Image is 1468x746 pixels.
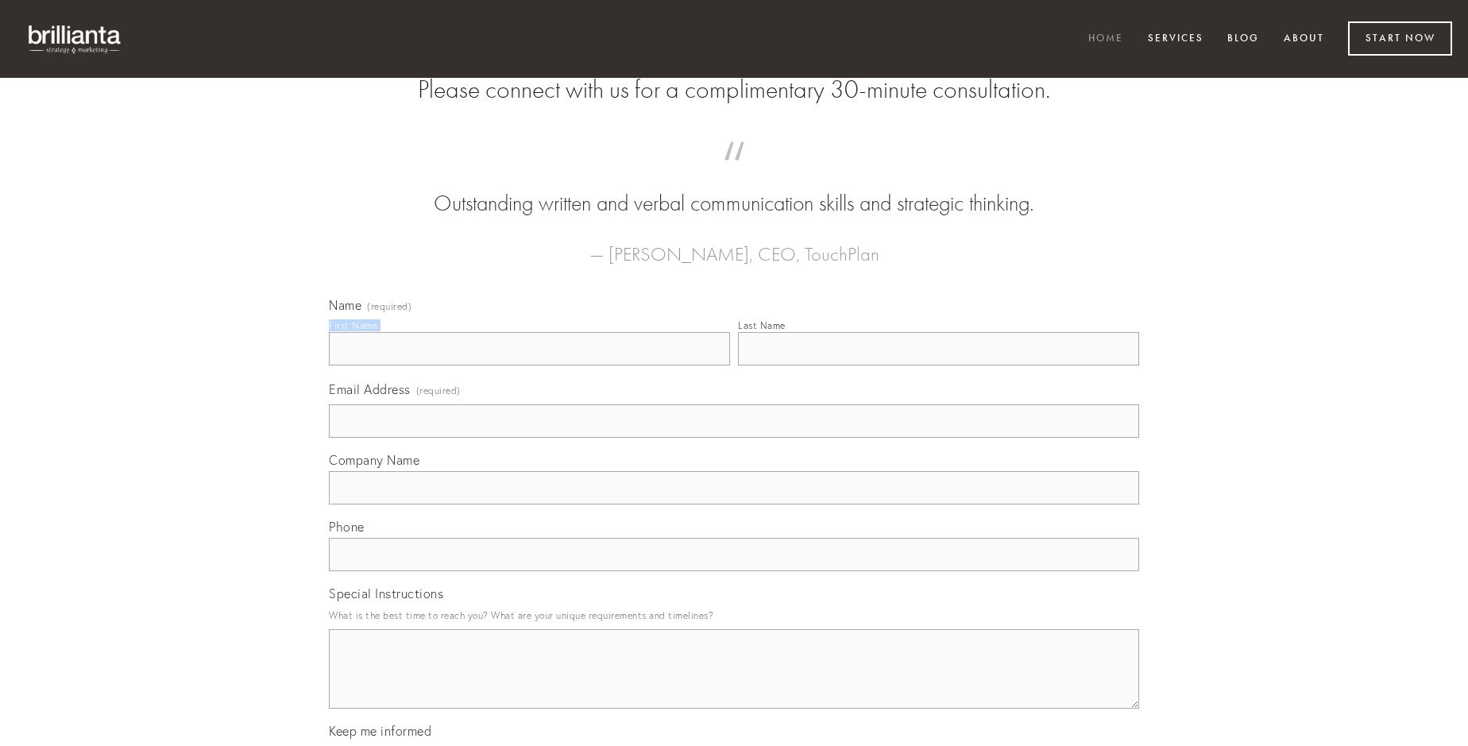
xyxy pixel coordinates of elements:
[1273,26,1335,52] a: About
[16,16,135,62] img: brillianta - research, strategy, marketing
[1217,26,1269,52] a: Blog
[329,381,411,397] span: Email Address
[367,302,411,311] span: (required)
[354,157,1114,219] blockquote: Outstanding written and verbal communication skills and strategic thinking.
[329,75,1139,105] h2: Please connect with us for a complimentary 30-minute consultation.
[329,519,365,535] span: Phone
[329,586,443,601] span: Special Instructions
[354,157,1114,188] span: “
[354,219,1114,270] figcaption: — [PERSON_NAME], CEO, TouchPlan
[1138,26,1214,52] a: Services
[329,319,377,331] div: First Name
[1078,26,1134,52] a: Home
[329,605,1139,626] p: What is the best time to reach you? What are your unique requirements and timelines?
[1348,21,1452,56] a: Start Now
[329,297,361,313] span: Name
[329,723,431,739] span: Keep me informed
[738,319,786,331] div: Last Name
[329,452,419,468] span: Company Name
[416,380,461,401] span: (required)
